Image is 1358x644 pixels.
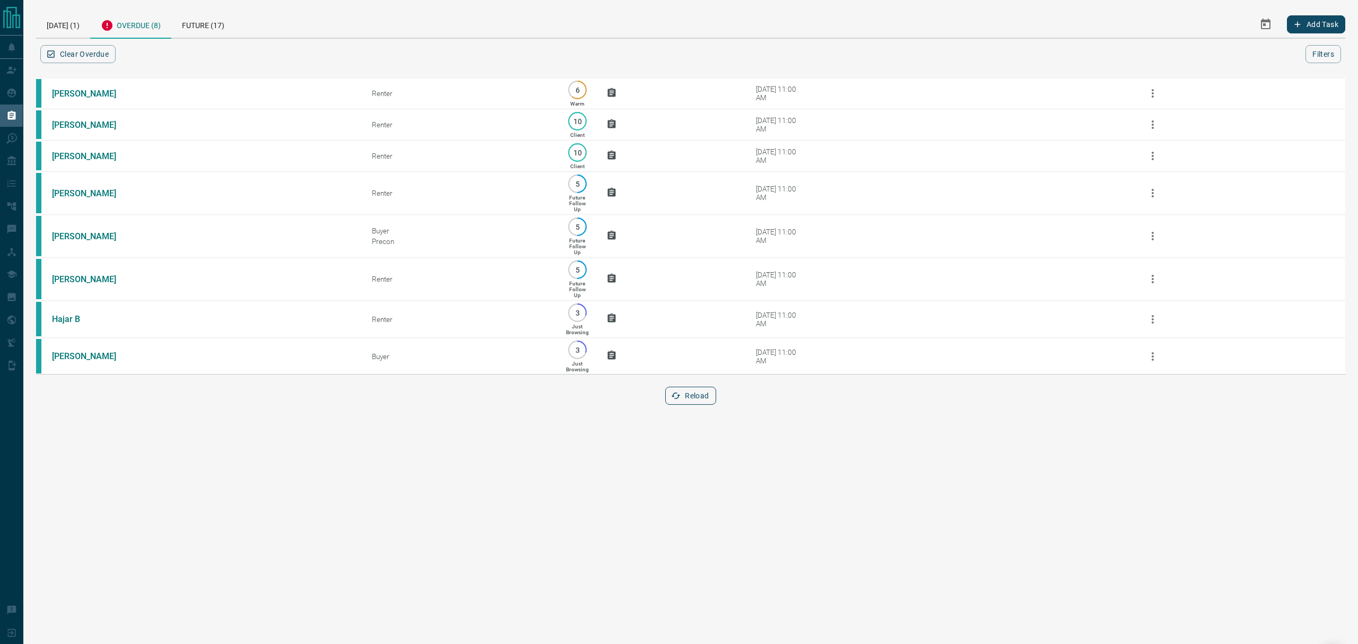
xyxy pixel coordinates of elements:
[372,120,548,129] div: Renter
[372,237,548,246] div: Precon
[1305,45,1341,63] button: Filters
[372,352,548,361] div: Buyer
[756,271,801,288] div: [DATE] 11:00 AM
[36,11,90,38] div: [DATE] (1)
[36,142,41,170] div: condos.ca
[566,324,589,335] p: Just Browsing
[52,274,132,284] a: [PERSON_NAME]
[756,116,801,133] div: [DATE] 11:00 AM
[569,195,586,212] p: Future Follow Up
[573,86,581,94] p: 6
[756,348,801,365] div: [DATE] 11:00 AM
[756,147,801,164] div: [DATE] 11:00 AM
[756,85,801,102] div: [DATE] 11:00 AM
[570,101,585,107] p: Warm
[36,216,41,256] div: condos.ca
[52,351,132,361] a: [PERSON_NAME]
[573,149,581,156] p: 10
[1253,12,1278,37] button: Select Date Range
[570,132,585,138] p: Client
[52,231,132,241] a: [PERSON_NAME]
[1287,15,1345,33] button: Add Task
[36,110,41,139] div: condos.ca
[372,227,548,235] div: Buyer
[756,185,801,202] div: [DATE] 11:00 AM
[573,223,581,231] p: 5
[570,163,585,169] p: Client
[52,188,132,198] a: [PERSON_NAME]
[756,228,801,245] div: [DATE] 11:00 AM
[36,302,41,336] div: condos.ca
[52,151,132,161] a: [PERSON_NAME]
[573,117,581,125] p: 10
[573,309,581,317] p: 3
[171,11,235,38] div: Future (17)
[569,238,586,255] p: Future Follow Up
[569,281,586,298] p: Future Follow Up
[36,259,41,299] div: condos.ca
[573,266,581,274] p: 5
[40,45,116,63] button: Clear Overdue
[372,189,548,197] div: Renter
[52,120,132,130] a: [PERSON_NAME]
[90,11,171,39] div: Overdue (8)
[372,275,548,283] div: Renter
[372,315,548,324] div: Renter
[52,89,132,99] a: [PERSON_NAME]
[573,346,581,354] p: 3
[665,387,716,405] button: Reload
[36,339,41,373] div: condos.ca
[573,180,581,188] p: 5
[52,314,132,324] a: Hajar B
[756,311,801,328] div: [DATE] 11:00 AM
[36,79,41,108] div: condos.ca
[372,152,548,160] div: Renter
[36,173,41,213] div: condos.ca
[566,361,589,372] p: Just Browsing
[372,89,548,98] div: Renter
